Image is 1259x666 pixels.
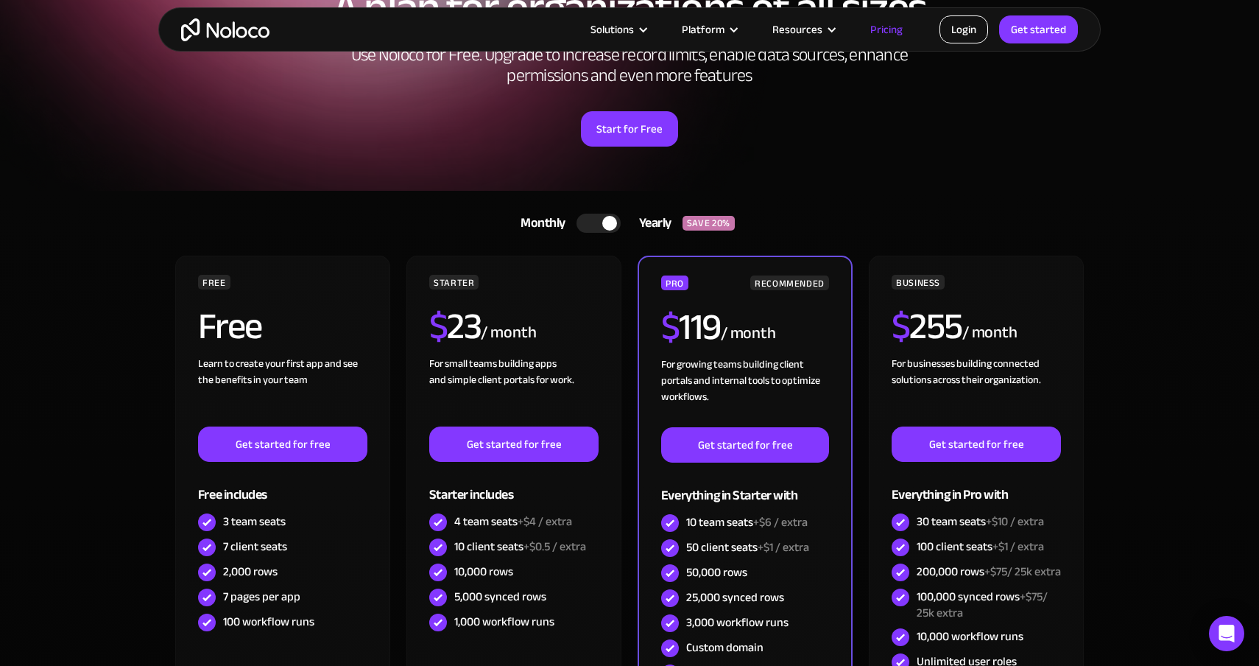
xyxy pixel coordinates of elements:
div: 10,000 workflow runs [917,628,1023,645]
span: +$0.5 / extra [523,536,586,558]
div: Yearly [621,212,683,234]
h2: 23 [429,308,482,345]
div: 10,000 rows [454,564,513,580]
div: For growing teams building client portals and internal tools to optimize workflows. [661,357,829,427]
div: / month [962,321,1018,345]
div: 3 team seats [223,513,286,530]
div: 7 pages per app [223,589,300,605]
span: +$75/ 25k extra [917,586,1048,624]
div: Platform [663,20,754,39]
span: +$1 / extra [758,536,809,558]
div: For small teams building apps and simple client portals for work. ‍ [429,356,599,427]
div: 100,000 synced rows [917,589,1061,621]
div: SAVE 20% [683,216,735,231]
div: Learn to create your first app and see the benefits in your team ‍ [198,356,367,427]
div: 25,000 synced rows [686,589,784,606]
span: $ [661,292,680,362]
a: Get started [999,15,1078,43]
div: RECOMMENDED [750,276,829,290]
a: Start for Free [581,111,678,147]
h2: 119 [661,309,721,346]
div: 3,000 workflow runs [686,614,789,631]
a: Get started for free [661,427,829,463]
div: BUSINESS [892,275,945,290]
div: 5,000 synced rows [454,589,546,605]
div: / month [721,322,776,346]
span: $ [892,292,910,361]
div: Everything in Starter with [661,463,829,511]
span: +$4 / extra [518,511,572,533]
span: +$6 / extra [753,511,808,533]
div: Free includes [198,462,367,510]
div: Solutions [572,20,663,39]
h2: 255 [892,308,962,345]
div: 200,000 rows [917,564,1061,580]
a: Get started for free [198,427,367,462]
h2: Free [198,308,262,345]
div: 50 client seats [686,539,809,555]
div: Monthly [502,212,576,234]
div: 30 team seats [917,513,1044,530]
a: Pricing [852,20,921,39]
span: $ [429,292,448,361]
div: 10 client seats [454,539,586,555]
div: 2,000 rows [223,564,278,580]
div: Resources [772,20,822,39]
div: Platform [682,20,724,39]
a: home [181,18,269,41]
a: Login [939,15,988,43]
div: PRO [661,276,688,290]
div: Starter includes [429,462,599,510]
div: 7 client seats [223,539,287,555]
a: Get started for free [892,427,1061,462]
div: 100 client seats [917,539,1044,555]
h2: Use Noloco for Free. Upgrade to increase record limits, enable data sources, enhance permissions ... [335,45,924,86]
span: +$10 / extra [986,511,1044,533]
div: 4 team seats [454,513,572,530]
div: 100 workflow runs [223,614,314,630]
a: Get started for free [429,427,599,462]
div: Everything in Pro with [892,462,1061,510]
div: / month [481,321,536,345]
div: Custom domain [686,639,763,656]
div: 50,000 rows [686,564,747,581]
div: For businesses building connected solutions across their organization. ‍ [892,356,1061,427]
div: Open Intercom Messenger [1209,616,1244,651]
span: +$75/ 25k extra [984,561,1061,583]
div: STARTER [429,275,479,290]
div: 1,000 workflow runs [454,614,554,630]
div: Resources [754,20,852,39]
div: FREE [198,275,230,290]
div: Solutions [590,20,634,39]
div: 10 team seats [686,514,808,530]
span: +$1 / extra [992,536,1044,558]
